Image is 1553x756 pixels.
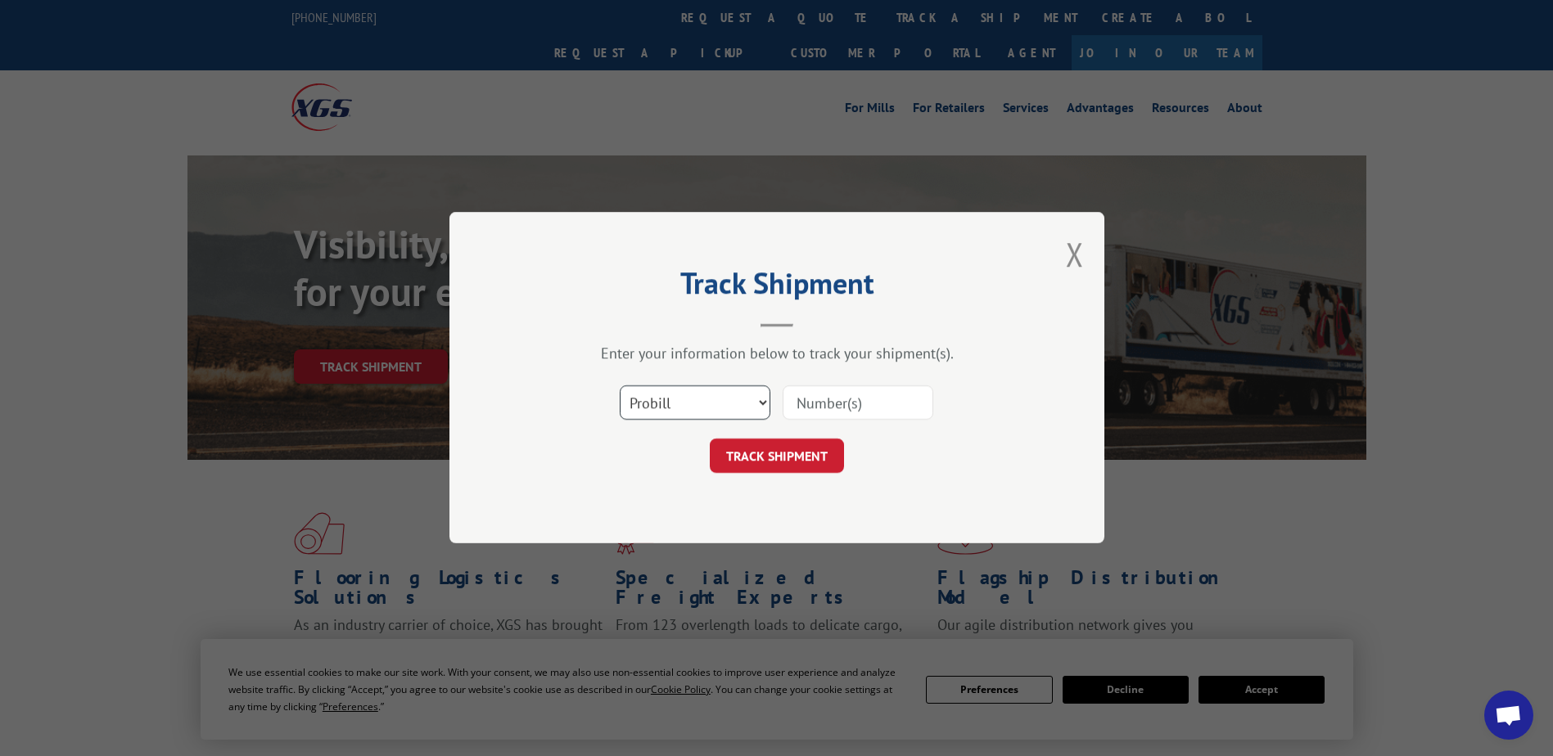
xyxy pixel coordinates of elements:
button: TRACK SHIPMENT [710,439,844,474]
input: Number(s) [783,386,933,421]
h2: Track Shipment [531,272,1023,303]
div: Enter your information below to track your shipment(s). [531,344,1023,363]
a: Open chat [1484,691,1533,740]
button: Close modal [1066,232,1084,276]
